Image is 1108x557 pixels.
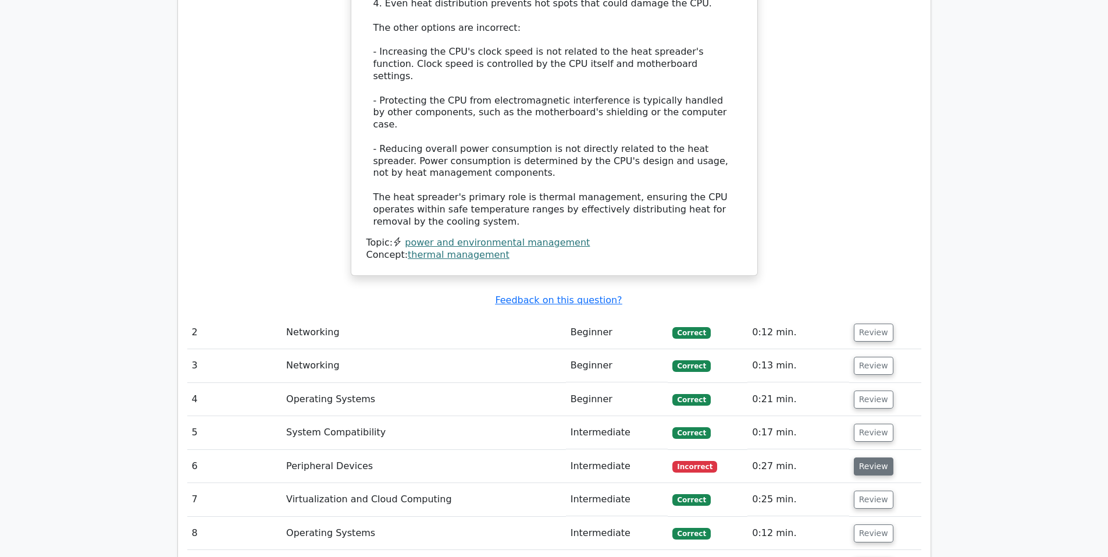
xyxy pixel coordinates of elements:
[672,427,710,439] span: Correct
[282,517,566,550] td: Operating Systems
[566,483,668,516] td: Intermediate
[747,383,849,416] td: 0:21 min.
[282,450,566,483] td: Peripheral Devices
[187,349,282,382] td: 3
[282,349,566,382] td: Networking
[187,450,282,483] td: 6
[672,360,710,372] span: Correct
[282,316,566,349] td: Networking
[408,249,510,260] a: thermal management
[854,324,893,342] button: Review
[672,461,717,473] span: Incorrect
[672,494,710,506] span: Correct
[747,517,849,550] td: 0:12 min.
[672,528,710,540] span: Correct
[187,517,282,550] td: 8
[187,316,282,349] td: 2
[187,416,282,449] td: 5
[566,349,668,382] td: Beginner
[187,383,282,416] td: 4
[187,483,282,516] td: 7
[282,383,566,416] td: Operating Systems
[747,483,849,516] td: 0:25 min.
[854,424,893,442] button: Review
[854,391,893,409] button: Review
[282,416,566,449] td: System Compatibility
[566,316,668,349] td: Beginner
[854,357,893,375] button: Review
[747,349,849,382] td: 0:13 min.
[747,416,849,449] td: 0:17 min.
[566,450,668,483] td: Intermediate
[566,517,668,550] td: Intermediate
[854,457,893,476] button: Review
[747,316,849,349] td: 0:12 min.
[566,383,668,416] td: Beginner
[366,249,742,261] div: Concept:
[854,491,893,509] button: Review
[854,524,893,542] button: Review
[366,237,742,249] div: Topic:
[672,327,710,339] span: Correct
[747,450,849,483] td: 0:27 min.
[495,295,622,306] a: Feedback on this question?
[672,394,710,406] span: Correct
[405,237,590,248] a: power and environmental management
[566,416,668,449] td: Intermediate
[282,483,566,516] td: Virtualization and Cloud Computing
